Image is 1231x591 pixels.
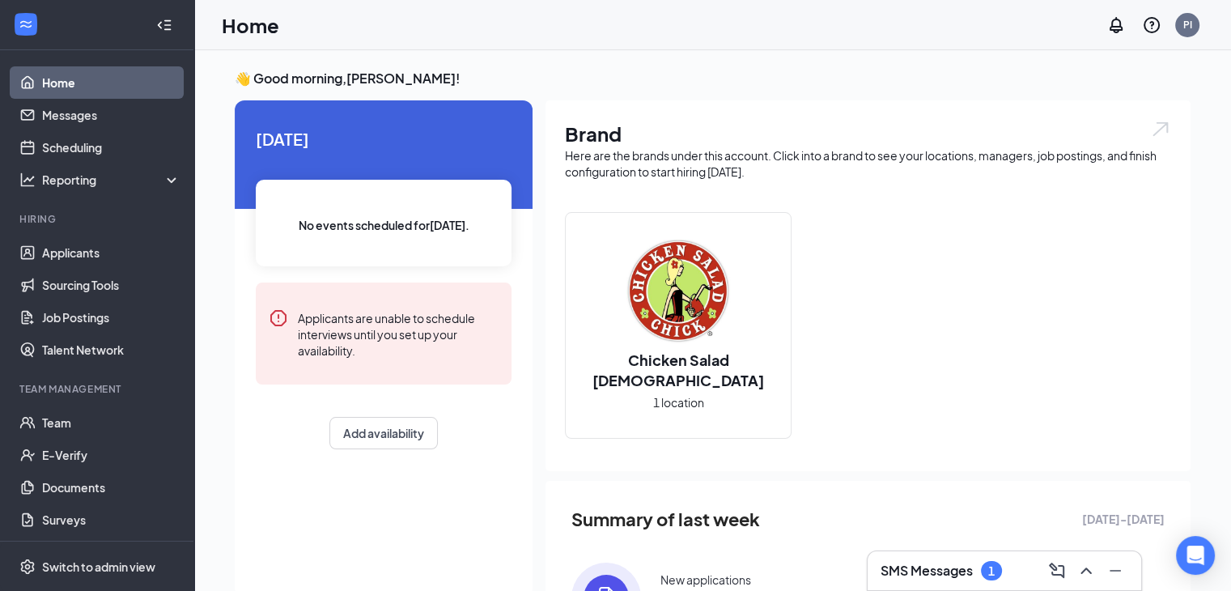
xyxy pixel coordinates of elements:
a: Scheduling [42,131,180,164]
svg: Settings [19,559,36,575]
img: open.6027fd2a22e1237b5b06.svg [1150,120,1171,138]
div: Reporting [42,172,181,188]
img: Chicken Salad Chick [626,240,730,343]
div: Team Management [19,382,177,396]
a: Sourcing Tools [42,269,180,301]
span: 1 location [653,393,704,411]
svg: Notifications [1106,15,1126,35]
h3: 👋 Good morning, [PERSON_NAME] ! [235,70,1191,87]
svg: QuestionInfo [1142,15,1161,35]
button: ChevronUp [1073,558,1099,584]
h3: SMS Messages [881,562,973,580]
a: Documents [42,471,180,504]
h1: Home [222,11,279,39]
h2: Chicken Salad [DEMOGRAPHIC_DATA] [566,350,791,390]
h1: Brand [565,120,1171,147]
svg: ComposeMessage [1047,561,1067,580]
svg: Collapse [156,17,172,33]
div: Switch to admin view [42,559,155,575]
button: Add availability [329,417,438,449]
button: Minimize [1102,558,1128,584]
span: [DATE] [256,126,512,151]
div: PI [1183,18,1192,32]
svg: Error [269,308,288,328]
a: Surveys [42,504,180,536]
div: Here are the brands under this account. Click into a brand to see your locations, managers, job p... [565,147,1171,180]
a: Messages [42,99,180,131]
a: Talent Network [42,334,180,366]
span: [DATE] - [DATE] [1082,510,1165,528]
a: Job Postings [42,301,180,334]
a: Home [42,66,180,99]
div: Applicants are unable to schedule interviews until you set up your availability. [298,308,499,359]
a: E-Verify [42,439,180,471]
a: Applicants [42,236,180,269]
a: Team [42,406,180,439]
svg: Analysis [19,172,36,188]
button: ComposeMessage [1044,558,1070,584]
div: Hiring [19,212,177,226]
div: New applications [660,572,751,588]
span: No events scheduled for [DATE] . [299,216,469,234]
div: Open Intercom Messenger [1176,536,1215,575]
svg: Minimize [1106,561,1125,580]
svg: WorkstreamLogo [18,16,34,32]
svg: ChevronUp [1076,561,1096,580]
div: 1 [988,564,995,578]
span: Summary of last week [571,505,760,534]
